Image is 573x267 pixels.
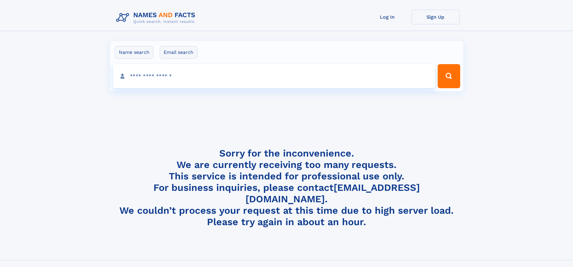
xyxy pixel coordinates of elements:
[411,10,460,24] a: Sign Up
[113,64,435,88] input: search input
[245,182,420,205] a: [EMAIL_ADDRESS][DOMAIN_NAME]
[160,46,197,59] label: Email search
[114,147,460,228] h4: Sorry for the inconvenience. We are currently receiving too many requests. This service is intend...
[363,10,411,24] a: Log In
[115,46,153,59] label: Name search
[114,10,200,26] img: Logo Names and Facts
[438,64,460,88] button: Search Button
